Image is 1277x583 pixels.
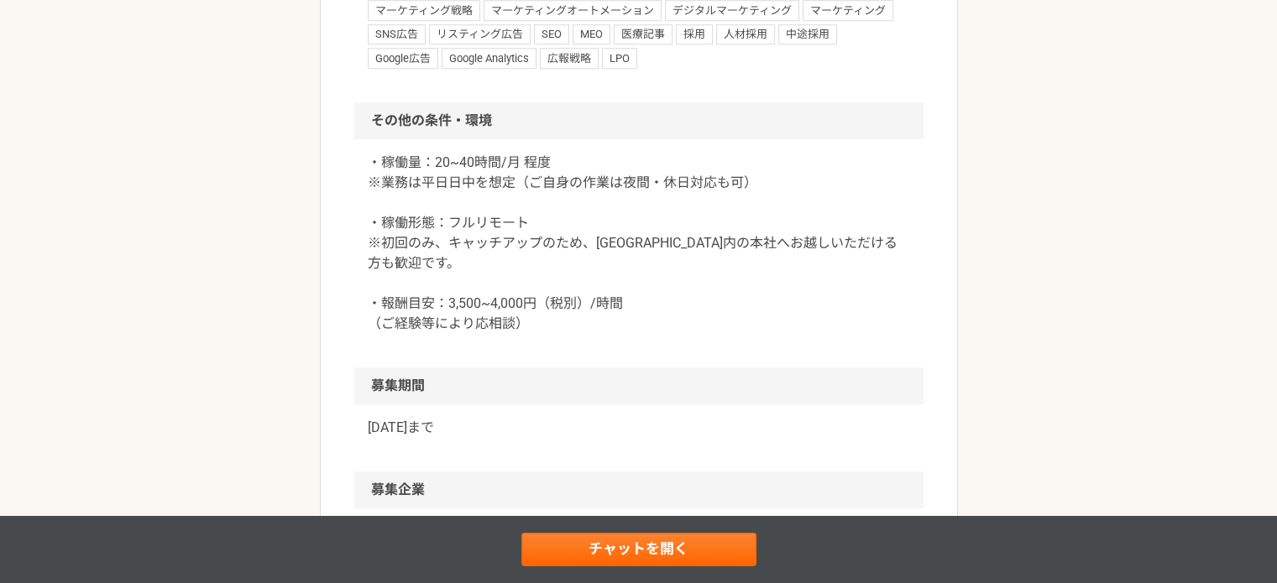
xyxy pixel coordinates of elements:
span: Google Analytics [442,48,536,68]
span: 広報戦略 [540,48,599,68]
div: v 4.0.25 [47,27,82,40]
span: SNS広告 [368,24,426,44]
img: tab_domain_overview_orange.svg [57,99,71,112]
span: 採用 [676,24,713,44]
h2: その他の条件・環境 [354,102,924,139]
img: tab_keywords_by_traffic_grey.svg [176,99,190,112]
h2: 募集期間 [354,367,924,404]
div: ドメイン概要 [76,101,140,112]
span: Google広告 [368,48,438,68]
span: SEO [534,24,569,44]
img: logo_orange.svg [27,27,40,40]
span: 人材採用 [716,24,775,44]
p: [DATE]まで [368,418,910,438]
h2: 募集企業 [354,471,924,508]
img: website_grey.svg [27,44,40,59]
p: ・稼働量：20~40時間/月 程度 ※業務は平日日中を想定（ご自身の作業は夜間・休日対応も可） ・稼働形態：フルリモート ※初回のみ、キャッチアップのため、[GEOGRAPHIC_DATA]内の... [368,153,910,334]
div: ドメイン: [DOMAIN_NAME] [44,44,194,59]
a: チャットを開く [521,533,756,566]
div: キーワード流入 [195,101,270,112]
span: 中途採用 [778,24,837,44]
span: MEO [573,24,610,44]
span: 医療記事 [614,24,673,44]
span: LPO [602,48,637,68]
span: リスティング広告 [429,24,531,44]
